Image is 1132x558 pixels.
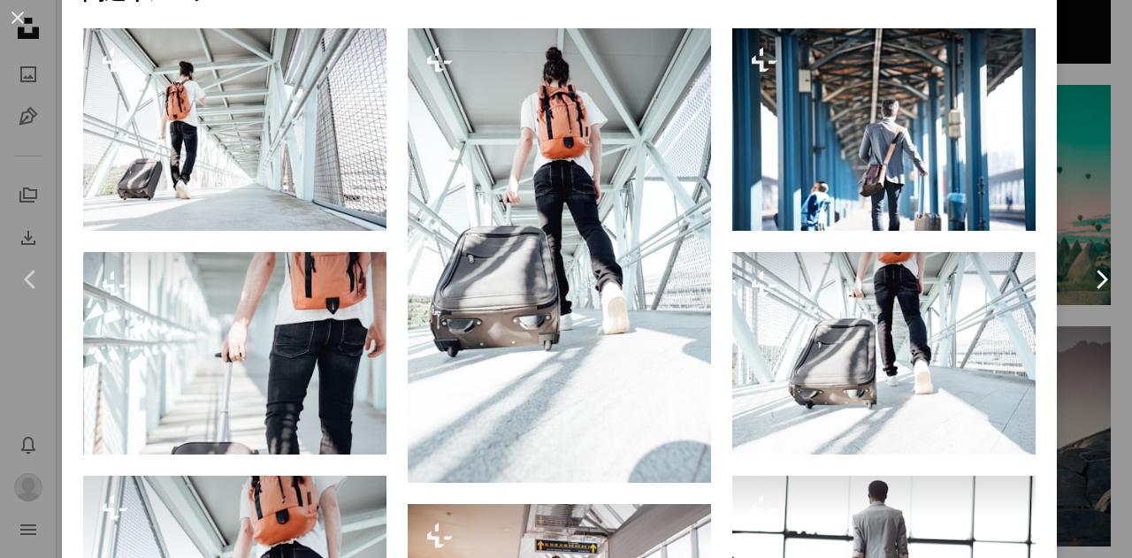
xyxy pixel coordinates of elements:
a: 次へ [1070,195,1132,364]
img: 都会のハンサムな成熟した実業家。駅のプラットホームを歩く男。背面図。 [732,28,1036,231]
img: バックパックとスーツケースを持った女性が橋を渡って歩く [83,28,386,231]
img: スーツケースを持った男が歩道を歩く [83,252,386,455]
a: 都会のハンサムな成熟した実業家。駅のプラットホームを歩く男。背面図。 [732,121,1036,137]
a: バックパックとスーツケースを持った女性が橋を渡って歩く [83,121,386,137]
a: スーツケースを引っ張るバックパックを持つ男 [408,248,711,264]
a: スーツケースを持った男が歩道を歩く [83,345,386,361]
img: スーツケースを引っ張るバックパックを持つ男 [408,28,711,483]
a: 男が橋の上をスーツケースを持って歩いている [732,345,1036,361]
img: 男が橋の上をスーツケースを持って歩いている [732,252,1036,455]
